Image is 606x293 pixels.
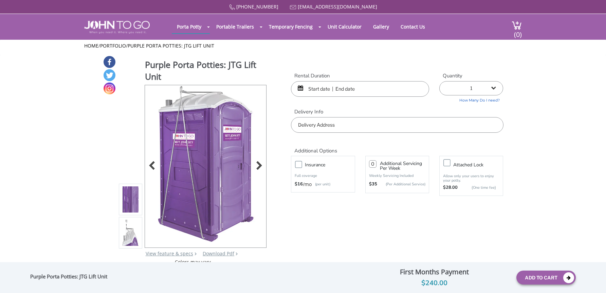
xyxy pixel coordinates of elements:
[516,271,576,285] button: Add To Cart
[290,5,296,10] img: Mail
[380,161,425,171] h3: Additional Servicing Per Week
[579,266,606,293] button: Live Chat
[295,181,303,188] strong: $16
[172,20,206,33] a: Porta Potty
[30,273,111,282] div: Purple Porta Potties: JTG Lift Unit
[291,72,429,79] label: Rental Duration
[439,72,503,79] label: Quantity
[145,59,267,84] h1: Purple Porta Potties: JTG Lift Unit
[369,173,425,178] p: Weekly Servicing Included
[195,252,197,255] img: right arrow icon
[84,21,150,34] img: JOHN to go
[291,108,503,115] label: Delivery Info
[377,182,425,187] p: (Per Additional Service)
[358,278,511,289] div: $240.00
[291,81,429,97] input: Start date | End date
[104,56,115,68] a: Facebook
[369,181,377,188] strong: $35
[312,181,330,188] p: (per unit)
[119,259,267,265] div: Colors may vary
[203,250,234,257] a: Download Pdf
[453,161,506,169] h3: Attached lock
[211,20,259,33] a: Portable Trailers
[461,184,496,191] p: {One time fee}
[368,20,394,33] a: Gallery
[305,161,358,169] h3: Insurance
[264,20,318,33] a: Temporary Fencing
[146,250,193,257] a: View feature & specs
[291,140,503,154] h2: Additional Options
[369,160,377,168] input: 0
[128,42,214,49] a: Purple Porta Potties: JTG Lift Unit
[512,21,522,30] img: cart a
[291,117,503,133] input: Delivery Address
[396,20,430,33] a: Contact Us
[154,85,257,245] img: Product
[236,252,238,255] img: chevron.png
[104,69,115,81] a: Twitter
[104,83,115,94] a: Instagram
[443,184,458,191] strong: $28.00
[295,181,351,188] div: /mo
[323,20,367,33] a: Unit Calculator
[84,42,522,49] ul: / /
[84,42,98,49] a: Home
[443,174,499,183] p: Allow only your users to enjoy your potty.
[100,42,126,49] a: Portfolio
[295,172,351,179] p: Full coverage
[229,4,235,10] img: Call
[298,3,377,10] a: [EMAIL_ADDRESS][DOMAIN_NAME]
[122,120,140,279] img: Product
[358,266,511,278] div: First Months Payment
[439,95,503,103] a: How Many Do I need?
[514,24,522,39] span: (0)
[236,3,278,10] a: [PHONE_NUMBER]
